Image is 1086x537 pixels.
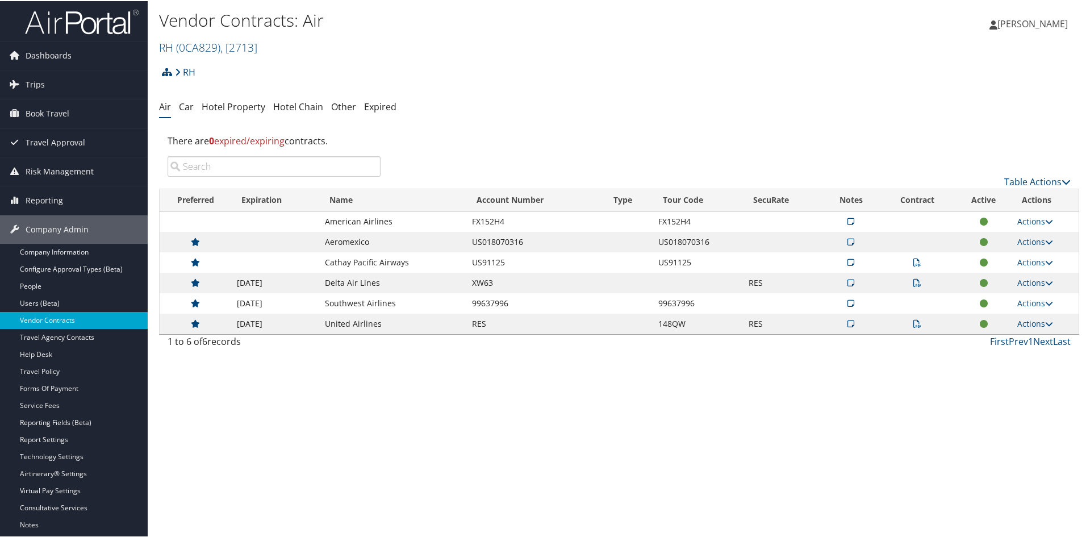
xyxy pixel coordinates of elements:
td: 148QW [653,313,743,333]
span: , [ 2713 ] [220,39,257,54]
td: Aeromexico [319,231,466,251]
th: Active: activate to sort column ascending [956,188,1012,210]
a: 1 [1028,334,1033,347]
span: Risk Management [26,156,94,185]
td: US91125 [466,251,603,272]
td: 99637996 [653,292,743,313]
span: [PERSON_NAME] [997,16,1068,29]
a: Actions [1017,256,1053,267]
span: Reporting [26,185,63,214]
td: FX152H4 [653,210,743,231]
span: Dashboards [26,40,72,69]
img: airportal-logo.png [25,7,139,34]
a: Actions [1017,297,1053,307]
td: American Airlines [319,210,466,231]
a: Table Actions [1004,174,1071,187]
th: SecuRate: activate to sort column ascending [743,188,823,210]
span: Trips [26,69,45,98]
a: Hotel Chain [273,99,323,112]
span: Company Admin [26,214,89,243]
th: Tour Code: activate to sort column ascending [653,188,743,210]
a: Air [159,99,171,112]
td: [DATE] [231,272,319,292]
td: United Airlines [319,313,466,333]
a: Hotel Property [202,99,265,112]
div: There are contracts. [159,124,1079,155]
a: [PERSON_NAME] [989,6,1079,40]
h1: Vendor Contracts: Air [159,7,772,31]
span: ( 0CA829 ) [176,39,220,54]
a: Actions [1017,235,1053,246]
a: First [990,334,1009,347]
a: Next [1033,334,1053,347]
td: 99637996 [466,292,603,313]
th: Account Number: activate to sort column ascending [466,188,603,210]
a: RH [175,60,195,82]
td: XW63 [466,272,603,292]
div: 1 to 6 of records [168,334,381,353]
td: [DATE] [231,313,319,333]
td: RES [743,272,823,292]
td: RES [743,313,823,333]
a: Expired [364,99,396,112]
th: Type: activate to sort column ascending [603,188,652,210]
th: Expiration: activate to sort column ascending [231,188,319,210]
span: Travel Approval [26,127,85,156]
a: RH [159,39,257,54]
input: Search [168,155,381,176]
td: Delta Air Lines [319,272,466,292]
a: Actions [1017,276,1053,287]
td: US018070316 [466,231,603,251]
a: Car [179,99,194,112]
th: Name: activate to sort column ascending [319,188,466,210]
th: Actions [1012,188,1079,210]
span: expired/expiring [209,134,285,146]
span: Book Travel [26,98,69,127]
a: Last [1053,334,1071,347]
strong: 0 [209,134,214,146]
a: Other [331,99,356,112]
td: US91125 [653,251,743,272]
td: RES [466,313,603,333]
a: Actions [1017,215,1053,226]
td: FX152H4 [466,210,603,231]
td: Cathay Pacific Airways [319,251,466,272]
td: Southwest Airlines [319,292,466,313]
span: 6 [202,334,207,347]
a: Prev [1009,334,1028,347]
th: Notes: activate to sort column ascending [823,188,879,210]
td: [DATE] [231,292,319,313]
th: Contract: activate to sort column ascending [879,188,956,210]
td: US018070316 [653,231,743,251]
a: Actions [1017,317,1053,328]
th: Preferred: activate to sort column descending [160,188,231,210]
